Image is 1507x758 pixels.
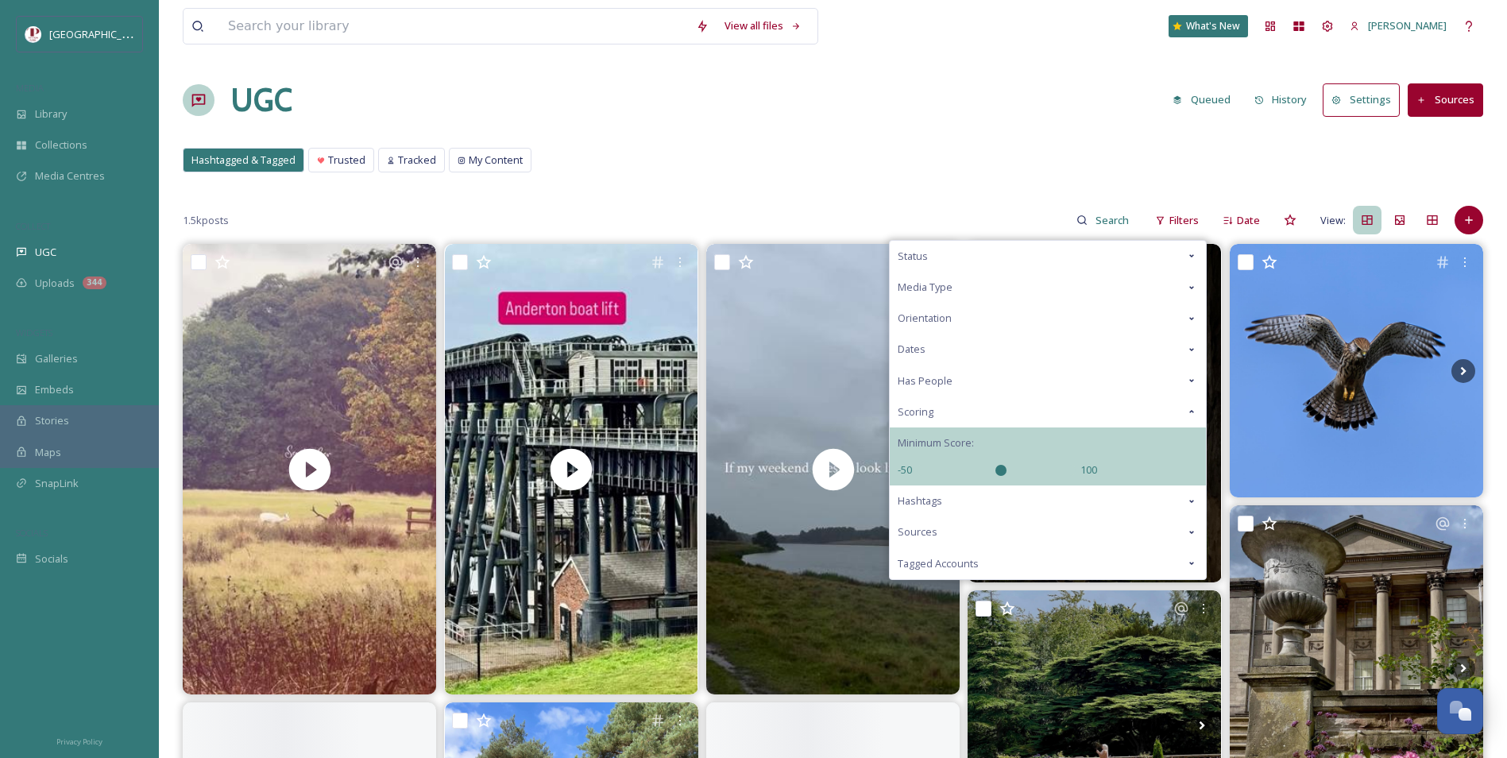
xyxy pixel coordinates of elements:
[1230,244,1483,497] img: 🦅 Finally starting to get the hang of my Sony A7 III + 100-400mm G Master! Caught this osprey at ...
[1246,84,1323,115] a: History
[35,245,56,260] span: UGC
[445,244,698,694] video: 🍁 HRS Ladies Autumn Play Away Day – Cheshire Edition 🚴‍♀️ What a fab day out in the Cheshire coun...
[469,153,523,168] span: My Content
[1246,84,1316,115] button: History
[898,280,953,295] span: Media Type
[1368,18,1447,33] span: [PERSON_NAME]
[1088,204,1139,236] input: Search
[35,382,74,397] span: Embeds
[183,244,436,694] img: thumbnail
[898,524,937,539] span: Sources
[706,244,960,694] video: Wholesome weekend spent at a very rainy and muddy but still stunning Tatton Park. That saying “ t...
[1342,10,1455,41] a: [PERSON_NAME]
[1323,83,1400,116] button: Settings
[191,153,296,168] span: Hashtagged & Tagged
[1169,15,1248,37] a: What's New
[35,445,61,460] span: Maps
[16,527,48,539] span: SOCIALS
[898,404,933,420] span: Scoring
[1408,83,1483,116] button: Sources
[35,476,79,491] span: SnapLink
[83,277,106,289] div: 344
[898,556,979,571] span: Tagged Accounts
[898,435,974,451] span: Minimum Score:
[1080,462,1097,478] span: 100
[706,244,960,694] img: thumbnail
[717,10,810,41] a: View all files
[898,311,952,326] span: Orientation
[898,342,925,357] span: Dates
[398,153,436,168] span: Tracked
[16,220,50,232] span: COLLECT
[1320,213,1346,228] span: View:
[1437,688,1483,734] button: Open Chat
[183,213,229,228] span: 1.5k posts
[35,168,105,184] span: Media Centres
[220,9,688,44] input: Search your library
[35,106,67,122] span: Library
[1165,84,1246,115] a: Queued
[230,76,292,124] a: UGC
[898,462,912,478] span: -50
[35,551,68,567] span: Socials
[898,373,953,389] span: Has People
[1323,83,1408,116] a: Settings
[1169,213,1199,228] span: Filters
[56,737,102,747] span: Privacy Policy
[328,153,365,168] span: Trusted
[898,493,942,509] span: Hashtags
[1237,213,1260,228] span: Date
[35,413,69,428] span: Stories
[898,249,928,264] span: Status
[49,26,150,41] span: [GEOGRAPHIC_DATA]
[16,327,52,338] span: WIDGETS
[25,26,41,42] img: download%20(5).png
[35,137,87,153] span: Collections
[183,244,436,694] video: This view 🧡🍂 Such a stunning place 🍁
[445,244,698,694] img: thumbnail
[35,351,78,366] span: Galleries
[35,276,75,291] span: Uploads
[56,731,102,750] a: Privacy Policy
[16,82,44,94] span: MEDIA
[1165,84,1238,115] button: Queued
